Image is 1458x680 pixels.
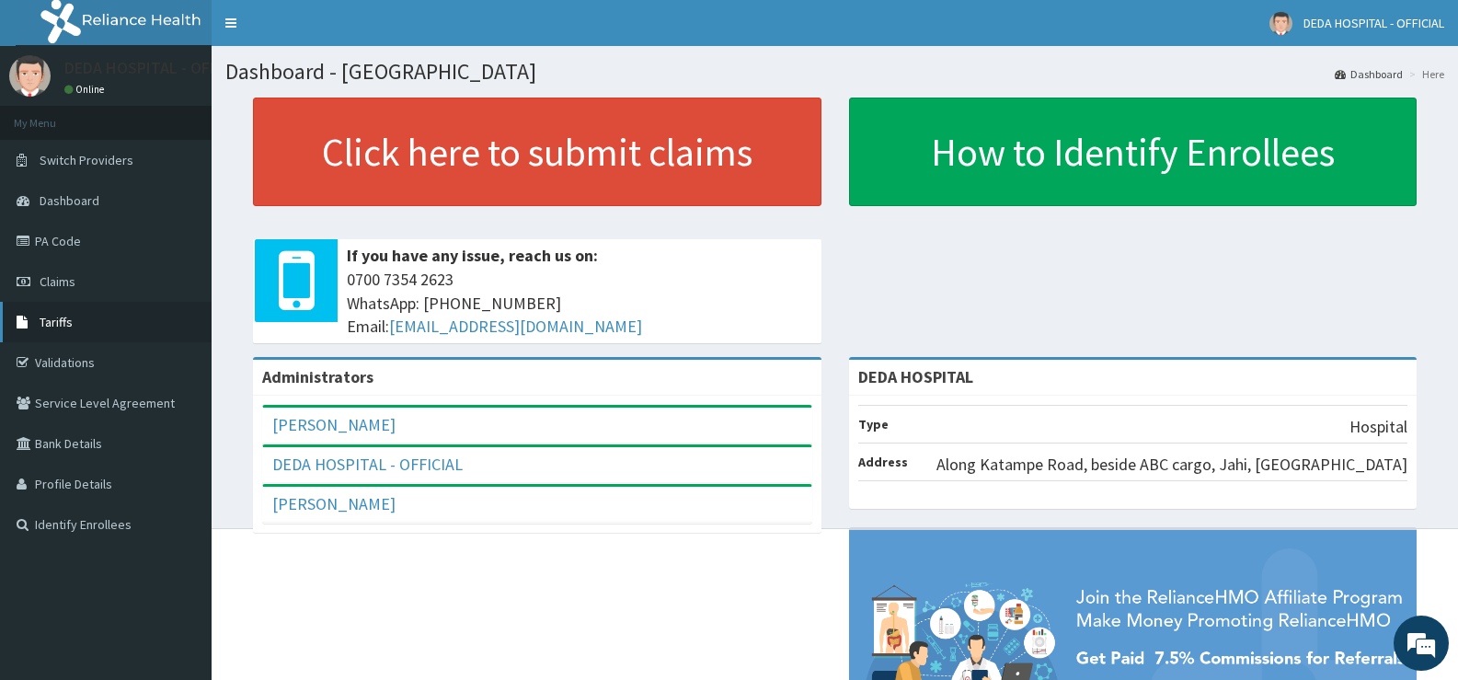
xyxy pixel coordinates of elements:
span: Dashboard [40,192,99,209]
b: Type [858,416,889,432]
textarea: Type your message and hit 'Enter' [9,470,350,535]
li: Here [1405,66,1444,82]
a: [EMAIL_ADDRESS][DOMAIN_NAME] [389,316,642,337]
b: Address [858,454,908,470]
span: Switch Providers [40,152,133,168]
a: Dashboard [1335,66,1403,82]
span: We're online! [107,215,254,401]
p: Hospital [1349,415,1407,439]
a: DEDA HOSPITAL - OFFICIAL [272,454,463,475]
b: If you have any issue, reach us on: [347,245,598,266]
div: Chat with us now [96,103,309,127]
span: DEDA HOSPITAL - OFFICIAL [1303,15,1444,31]
a: [PERSON_NAME] [272,414,396,435]
span: Claims [40,273,75,290]
a: How to Identify Enrollees [849,98,1418,206]
a: Click here to submit claims [253,98,821,206]
img: User Image [1269,12,1292,35]
a: Online [64,83,109,96]
h1: Dashboard - [GEOGRAPHIC_DATA] [225,60,1444,84]
p: Along Katampe Road, beside ABC cargo, Jahi, [GEOGRAPHIC_DATA] [936,453,1407,477]
strong: DEDA HOSPITAL [858,366,973,387]
p: DEDA HOSPITAL - OFFICIAL [64,60,254,76]
a: [PERSON_NAME] [272,493,396,514]
div: Minimize live chat window [302,9,346,53]
img: d_794563401_company_1708531726252_794563401 [34,92,75,138]
img: User Image [9,55,51,97]
b: Administrators [262,366,373,387]
span: 0700 7354 2623 WhatsApp: [PHONE_NUMBER] Email: [347,268,812,339]
span: Tariffs [40,314,73,330]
